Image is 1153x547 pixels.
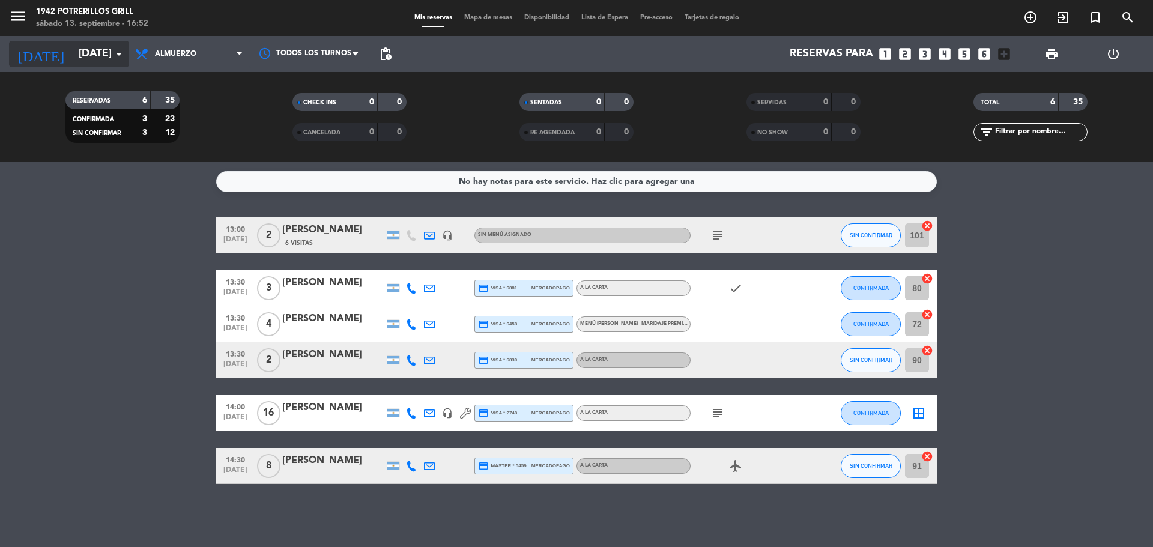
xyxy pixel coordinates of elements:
[478,319,489,330] i: credit_card
[9,41,73,67] i: [DATE]
[596,128,601,136] strong: 0
[851,128,858,136] strong: 0
[850,462,892,469] span: SIN CONFIRMAR
[757,100,787,106] span: SERVIDAS
[458,14,518,21] span: Mapa de mesas
[73,130,121,136] span: SIN CONFIRMAR
[823,128,828,136] strong: 0
[257,454,280,478] span: 8
[912,406,926,420] i: border_all
[851,98,858,106] strong: 0
[303,130,340,136] span: CANCELADA
[877,46,893,62] i: looks_one
[73,98,111,104] span: RESERVADAS
[369,128,374,136] strong: 0
[142,115,147,123] strong: 3
[282,275,384,291] div: [PERSON_NAME]
[220,288,250,302] span: [DATE]
[478,355,517,366] span: visa * 6830
[165,96,177,104] strong: 35
[220,466,250,480] span: [DATE]
[220,274,250,288] span: 13:30
[917,46,933,62] i: looks_3
[285,238,313,248] span: 6 Visitas
[478,461,489,471] i: credit_card
[957,46,972,62] i: looks_5
[165,128,177,137] strong: 12
[9,7,27,29] button: menu
[853,321,889,327] span: CONFIRMADA
[303,100,336,106] span: CHECK INS
[580,285,608,290] span: A LA CARTA
[841,401,901,425] button: CONFIRMADA
[897,46,913,62] i: looks_two
[282,347,384,363] div: [PERSON_NAME]
[979,125,994,139] i: filter_list
[112,47,126,61] i: arrow_drop_down
[575,14,634,21] span: Lista de Espera
[397,98,404,106] strong: 0
[580,321,719,326] span: Menú [PERSON_NAME] - Maridaje Premium
[73,116,114,122] span: CONFIRMADA
[976,46,992,62] i: looks_6
[1121,10,1135,25] i: search
[728,459,743,473] i: airplanemode_active
[1082,36,1144,72] div: LOG OUT
[823,98,828,106] strong: 0
[220,360,250,374] span: [DATE]
[1056,10,1070,25] i: exit_to_app
[142,96,147,104] strong: 6
[220,324,250,338] span: [DATE]
[996,46,1012,62] i: add_box
[1088,10,1103,25] i: turned_in_not
[841,276,901,300] button: CONFIRMADA
[220,222,250,235] span: 13:00
[378,47,393,61] span: pending_actions
[841,312,901,336] button: CONFIRMADA
[442,230,453,241] i: headset_mic
[282,311,384,327] div: [PERSON_NAME]
[841,454,901,478] button: SIN CONFIRMAR
[257,401,280,425] span: 16
[531,409,570,417] span: mercadopago
[728,281,743,295] i: check
[531,462,570,470] span: mercadopago
[853,409,889,416] span: CONFIRMADA
[408,14,458,21] span: Mis reservas
[220,346,250,360] span: 13:30
[531,284,570,292] span: mercadopago
[624,128,631,136] strong: 0
[790,48,873,60] span: Reservas para
[531,356,570,364] span: mercadopago
[478,355,489,366] i: credit_card
[580,463,608,468] span: A LA CARTA
[257,348,280,372] span: 2
[1044,47,1059,61] span: print
[853,285,889,291] span: CONFIRMADA
[478,283,517,294] span: visa * 6881
[478,461,527,471] span: master * 5459
[710,228,725,243] i: subject
[220,310,250,324] span: 13:30
[155,50,196,58] span: Almuerzo
[36,6,148,18] div: 1942 Potrerillos Grill
[921,345,933,357] i: cancel
[478,408,489,419] i: credit_card
[841,223,901,247] button: SIN CONFIRMAR
[530,130,575,136] span: RE AGENDADA
[369,98,374,106] strong: 0
[1073,98,1085,106] strong: 35
[518,14,575,21] span: Disponibilidad
[397,128,404,136] strong: 0
[257,276,280,300] span: 3
[710,406,725,420] i: subject
[1106,47,1121,61] i: power_settings_new
[142,128,147,137] strong: 3
[282,453,384,468] div: [PERSON_NAME]
[921,220,933,232] i: cancel
[459,175,695,189] div: No hay notas para este servicio. Haz clic para agregar una
[850,357,892,363] span: SIN CONFIRMAR
[478,408,517,419] span: visa * 2748
[282,222,384,238] div: [PERSON_NAME]
[921,273,933,285] i: cancel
